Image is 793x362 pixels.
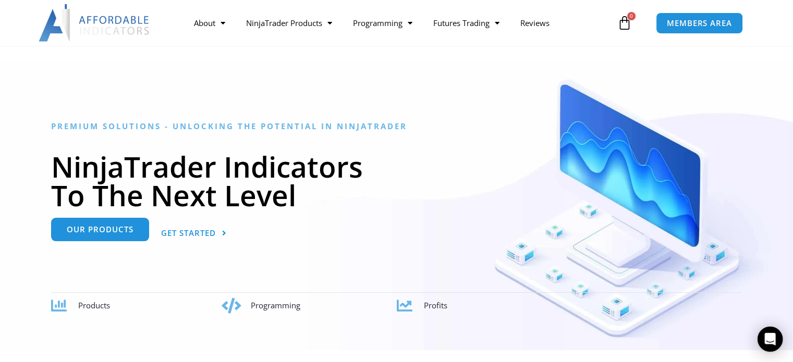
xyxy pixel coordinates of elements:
a: MEMBERS AREA [656,13,743,34]
h1: NinjaTrader Indicators To The Next Level [51,152,742,209]
a: Programming [343,11,423,35]
h6: Premium Solutions - Unlocking the Potential in NinjaTrader [51,121,742,131]
span: Get Started [161,229,216,237]
span: Profits [424,300,447,310]
nav: Menu [184,11,615,35]
a: Our Products [51,218,149,241]
span: 0 [627,12,636,20]
span: Products [78,300,110,310]
a: Reviews [510,11,560,35]
div: Open Intercom Messenger [758,327,783,352]
a: NinjaTrader Products [236,11,343,35]
a: Get Started [161,222,227,245]
a: Futures Trading [423,11,510,35]
a: 0 [602,8,648,38]
img: LogoAI | Affordable Indicators – NinjaTrader [39,4,151,42]
span: Our Products [67,226,133,233]
a: About [184,11,236,35]
span: MEMBERS AREA [667,19,732,27]
span: Programming [251,300,300,310]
